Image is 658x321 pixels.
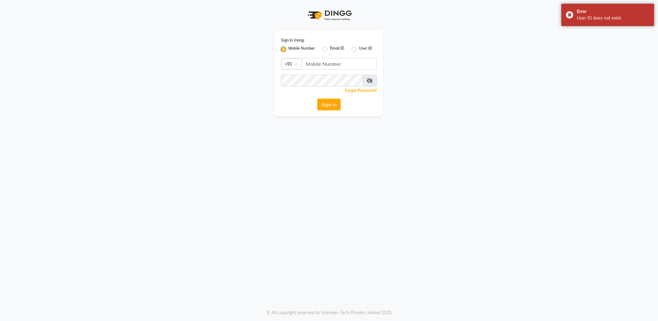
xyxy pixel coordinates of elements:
div: User ID does not exist. [577,15,650,21]
input: Username [281,75,363,87]
a: Forgot Password? [345,88,377,93]
label: User ID [359,46,372,53]
div: Error [577,8,650,15]
label: Sign In Using: [281,38,305,43]
button: Sign In [317,99,341,110]
img: logo1.svg [304,6,354,25]
label: Email ID [330,46,344,53]
input: Username [302,58,377,70]
label: Mobile Number [288,46,315,53]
